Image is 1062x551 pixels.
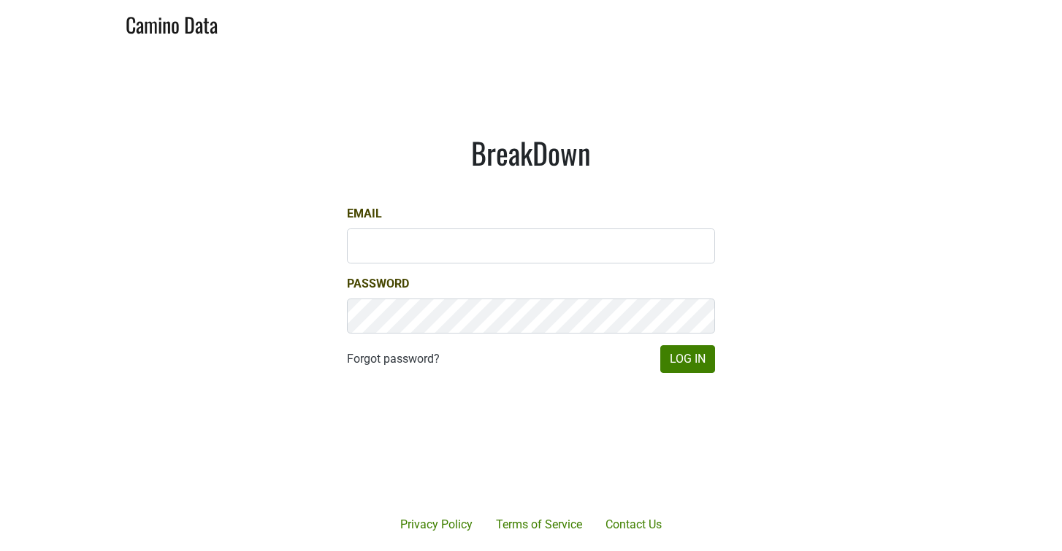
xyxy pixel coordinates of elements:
a: Forgot password? [347,350,440,368]
label: Password [347,275,409,293]
a: Terms of Service [484,510,594,539]
label: Email [347,205,382,223]
a: Camino Data [126,6,218,40]
a: Contact Us [594,510,673,539]
h1: BreakDown [347,135,715,170]
a: Privacy Policy [389,510,484,539]
button: Log In [660,345,715,373]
